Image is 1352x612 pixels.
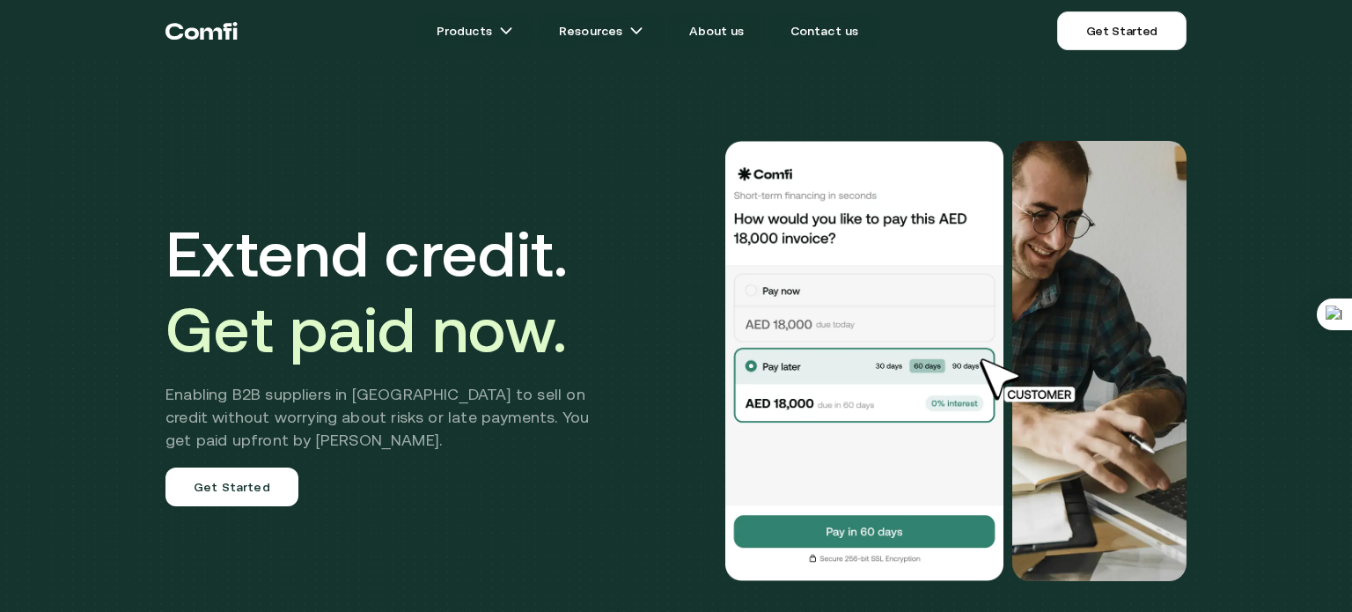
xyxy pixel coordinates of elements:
img: Would you like to pay this AED 18,000.00 invoice? [1012,141,1187,581]
a: Contact us [769,13,880,48]
a: Get Started [1057,11,1187,50]
span: Get paid now. [165,293,567,365]
a: Productsarrow icons [415,13,534,48]
a: Return to the top of the Comfi home page [165,4,238,57]
img: Would you like to pay this AED 18,000.00 invoice? [724,141,1005,581]
h1: Extend credit. [165,216,615,367]
a: Get Started [165,468,298,506]
img: arrow icons [499,24,513,38]
h2: Enabling B2B suppliers in [GEOGRAPHIC_DATA] to sell on credit without worrying about risks or lat... [165,383,615,452]
img: cursor [966,356,1095,405]
a: About us [668,13,765,48]
a: Resourcesarrow icons [538,13,665,48]
img: arrow icons [629,24,643,38]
